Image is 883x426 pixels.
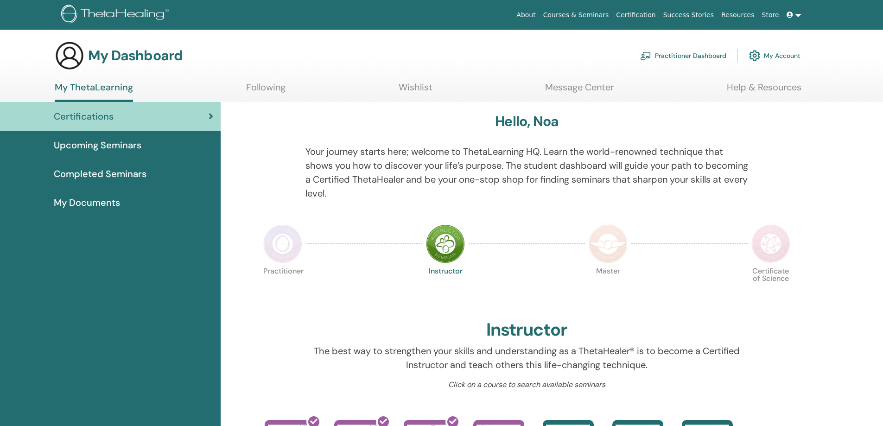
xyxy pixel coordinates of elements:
[758,6,783,24] a: Store
[749,48,760,64] img: cog.svg
[305,145,748,200] p: Your journey starts here; welcome to ThetaLearning HQ. Learn the world-renowned technique that sh...
[751,267,790,306] p: Certificate of Science
[54,109,114,123] span: Certifications
[54,138,141,152] span: Upcoming Seminars
[640,45,726,66] a: Practitioner Dashboard
[263,267,302,306] p: Practitioner
[54,196,120,210] span: My Documents
[263,224,302,263] img: Practitioner
[54,167,146,181] span: Completed Seminars
[513,6,539,24] a: About
[426,267,465,306] p: Instructor
[399,82,432,100] a: Wishlist
[718,6,758,24] a: Resources
[540,6,613,24] a: Courses & Seminars
[486,319,567,341] h2: Instructor
[640,51,651,60] img: chalkboard-teacher.svg
[88,47,183,64] h3: My Dashboard
[426,224,465,263] img: Instructor
[55,82,133,102] a: My ThetaLearning
[246,82,286,100] a: Following
[55,41,84,70] img: generic-user-icon.jpg
[660,6,718,24] a: Success Stories
[61,5,172,25] img: logo.png
[305,344,748,372] p: The best way to strengthen your skills and understanding as a ThetaHealer® is to become a Certifi...
[589,267,628,306] p: Master
[749,45,800,66] a: My Account
[589,224,628,263] img: Master
[727,82,801,100] a: Help & Resources
[612,6,659,24] a: Certification
[751,224,790,263] img: Certificate of Science
[495,113,559,130] h3: Hello, Noa
[305,379,748,390] p: Click on a course to search available seminars
[545,82,614,100] a: Message Center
